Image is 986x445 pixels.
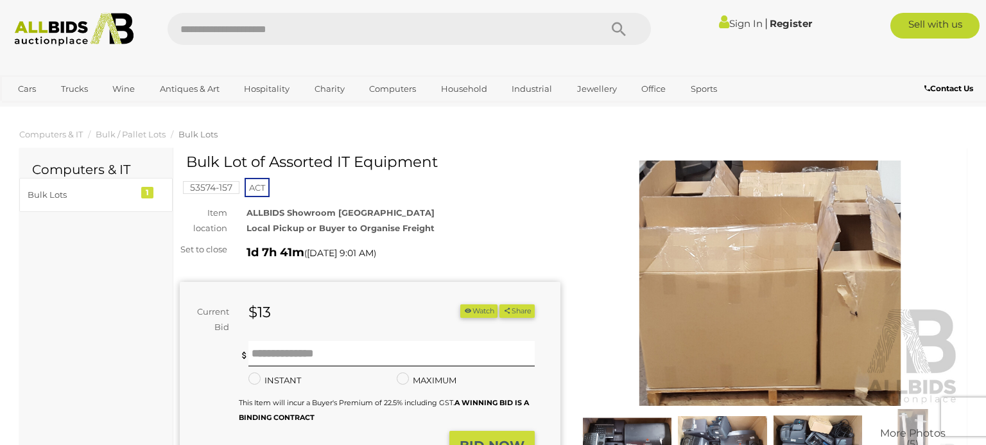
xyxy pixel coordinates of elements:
a: Jewellery [569,78,625,100]
a: Sports [682,78,725,100]
li: Watch this item [460,304,497,318]
a: Wine [104,78,143,100]
a: Office [633,78,674,100]
b: Contact Us [924,83,973,93]
mark: 53574-157 [183,181,239,194]
a: Antiques & Art [151,78,228,100]
button: Share [499,304,535,318]
a: Sign In [719,17,763,30]
h1: Bulk Lot of Assorted IT Equipment [186,154,557,170]
a: Industrial [503,78,560,100]
small: This Item will incur a Buyer's Premium of 22.5% including GST. [239,398,529,422]
label: MAXIMUM [397,373,456,388]
a: Contact Us [924,82,976,96]
button: Watch [460,304,497,318]
span: ACT [245,178,270,197]
h2: Computers & IT [32,162,160,177]
a: Register [770,17,812,30]
span: | [765,16,768,30]
a: Computers [361,78,424,100]
a: [GEOGRAPHIC_DATA] [10,100,117,121]
strong: $13 [248,303,271,321]
span: ( ) [304,248,376,258]
label: INSTANT [248,373,301,388]
a: Hospitality [236,78,298,100]
a: Bulk Lots [178,129,218,139]
a: Trucks [53,78,96,100]
div: Item location [170,205,237,236]
img: Bulk Lot of Assorted IT Equipment [580,161,960,406]
a: 53574-157 [183,182,239,193]
div: Set to close [170,242,237,257]
a: Household [433,78,496,100]
strong: 1d 7h 41m [246,245,304,259]
strong: Local Pickup or Buyer to Organise Freight [246,223,435,233]
a: Computers & IT [19,129,83,139]
strong: ALLBIDS Showroom [GEOGRAPHIC_DATA] [246,207,435,218]
a: Sell with us [890,13,980,39]
button: Search [587,13,651,45]
img: Allbids.com.au [8,13,141,46]
div: Current Bid [180,304,239,335]
div: Bulk Lots [28,188,134,202]
a: Bulk Lots 1 [19,178,173,212]
a: Charity [306,78,353,100]
span: [DATE] 9:01 AM [307,247,374,259]
a: Cars [10,78,44,100]
div: 1 [141,187,153,198]
a: Bulk / Pallet Lots [96,129,166,139]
